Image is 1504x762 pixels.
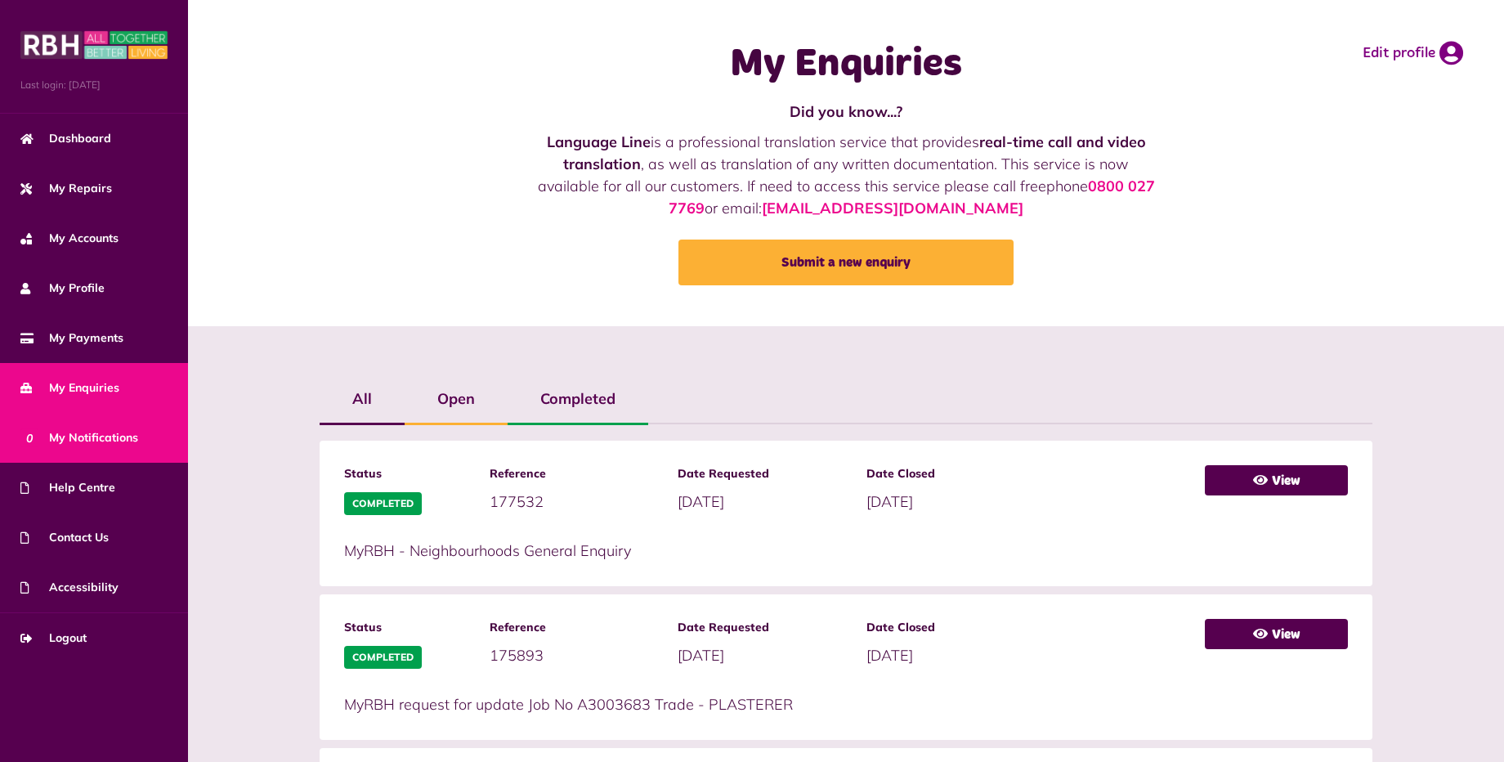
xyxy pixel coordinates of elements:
span: Reference [490,619,662,636]
span: My Payments [20,329,123,347]
span: My Profile [20,280,105,297]
span: My Repairs [20,180,112,197]
span: [DATE] [866,646,913,665]
a: [EMAIL_ADDRESS][DOMAIN_NAME] [762,199,1023,217]
strong: Language Line [547,132,651,151]
span: Date Requested [678,465,850,482]
span: Status [344,619,473,636]
p: is a professional translation service that provides , as well as translation of any written docum... [534,131,1159,219]
strong: Did you know...? [790,102,902,121]
p: MyRBH - Neighbourhoods General Enquiry [344,540,1188,562]
span: Status [344,465,473,482]
span: Date Closed [866,619,1039,636]
img: MyRBH [20,29,168,61]
a: View [1205,465,1348,495]
span: [DATE] [866,492,913,511]
span: Date Requested [678,619,850,636]
span: My Accounts [20,230,119,247]
label: Open [405,375,508,423]
span: Date Closed [866,465,1039,482]
span: Help Centre [20,479,115,496]
strong: real-time call and video translation [563,132,1146,173]
span: Last login: [DATE] [20,78,168,92]
span: 0 [20,428,38,446]
span: Contact Us [20,529,109,546]
span: Dashboard [20,130,111,147]
span: My Notifications [20,429,138,446]
span: 175893 [490,646,544,665]
p: MyRBH request for update Job No A3003683 Trade - PLASTERER [344,693,1188,715]
h1: My Enquiries [534,41,1159,88]
span: Reference [490,465,662,482]
span: 177532 [490,492,544,511]
span: [DATE] [678,492,724,511]
label: All [320,375,405,423]
span: Completed [344,646,422,669]
label: Completed [508,375,648,423]
span: [DATE] [678,646,724,665]
span: Logout [20,630,87,647]
a: 0800 027 7769 [669,177,1155,217]
span: My Enquiries [20,379,119,397]
a: View [1205,619,1348,649]
a: Edit profile [1363,41,1463,65]
span: Completed [344,492,422,515]
a: Submit a new enquiry [678,240,1014,285]
span: Accessibility [20,579,119,596]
